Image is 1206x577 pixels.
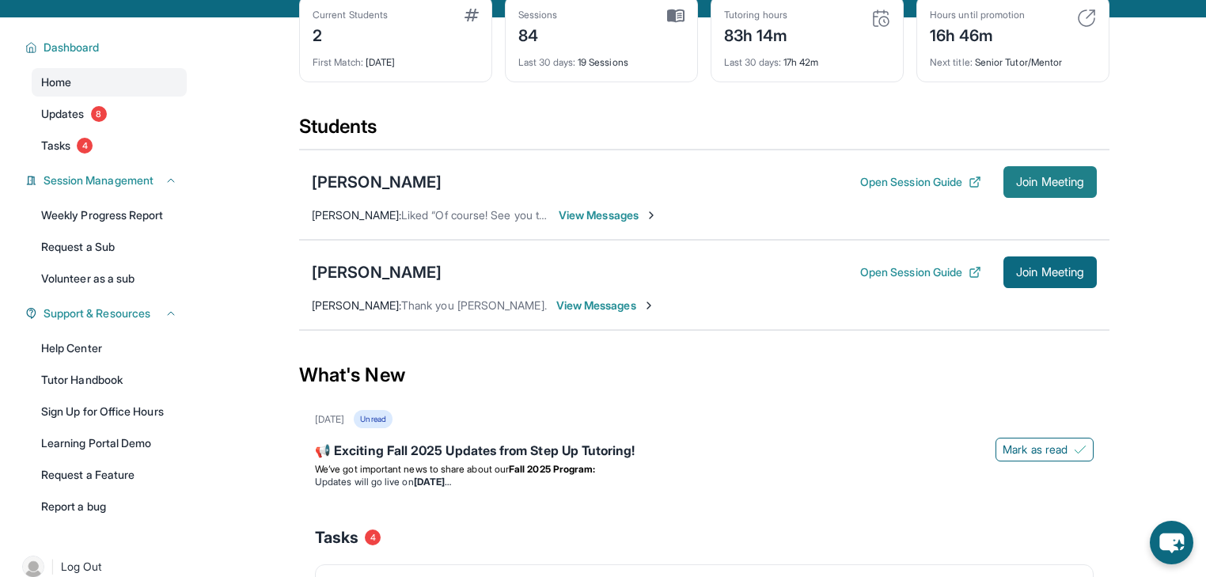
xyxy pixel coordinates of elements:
[91,106,107,122] span: 8
[354,410,392,428] div: Unread
[32,461,187,489] a: Request a Feature
[313,47,479,69] div: [DATE]
[315,413,344,426] div: [DATE]
[32,264,187,293] a: Volunteer as a sub
[41,106,85,122] span: Updates
[643,299,655,312] img: Chevron-Right
[930,9,1025,21] div: Hours until promotion
[518,9,558,21] div: Sessions
[313,21,388,47] div: 2
[41,74,71,90] span: Home
[930,47,1096,69] div: Senior Tutor/Mentor
[44,40,100,55] span: Dashboard
[871,9,890,28] img: card
[315,441,1094,463] div: 📢 Exciting Fall 2025 Updates from Step Up Tutoring!
[724,21,788,47] div: 83h 14m
[32,366,187,394] a: Tutor Handbook
[315,463,509,475] span: We’ve got important news to share about our
[299,340,1109,410] div: What's New
[32,131,187,160] a: Tasks4
[401,208,581,222] span: Liked “Of course! See you then. 😊”
[315,526,358,549] span: Tasks
[37,306,177,321] button: Support & Resources
[414,476,451,488] strong: [DATE]
[32,100,187,128] a: Updates8
[44,173,154,188] span: Session Management
[518,47,685,69] div: 19 Sessions
[465,9,479,21] img: card
[724,9,788,21] div: Tutoring hours
[860,174,981,190] button: Open Session Guide
[61,559,102,575] span: Log Out
[32,397,187,426] a: Sign Up for Office Hours
[518,56,575,68] span: Last 30 days :
[37,40,177,55] button: Dashboard
[312,261,442,283] div: [PERSON_NAME]
[32,201,187,230] a: Weekly Progress Report
[518,21,558,47] div: 84
[365,530,381,545] span: 4
[1003,442,1068,457] span: Mark as read
[32,492,187,521] a: Report a bug
[645,209,658,222] img: Chevron-Right
[313,9,388,21] div: Current Students
[930,56,973,68] span: Next title :
[32,68,187,97] a: Home
[313,56,363,68] span: First Match :
[724,47,890,69] div: 17h 42m
[32,429,187,457] a: Learning Portal Demo
[556,298,655,313] span: View Messages
[1003,256,1097,288] button: Join Meeting
[315,476,1094,488] li: Updates will go live on
[312,208,401,222] span: [PERSON_NAME] :
[401,298,547,312] span: Thank you [PERSON_NAME].
[1003,166,1097,198] button: Join Meeting
[860,264,981,280] button: Open Session Guide
[1016,177,1084,187] span: Join Meeting
[930,21,1025,47] div: 16h 46m
[1150,521,1193,564] button: chat-button
[1074,443,1087,456] img: Mark as read
[559,207,658,223] span: View Messages
[312,171,442,193] div: [PERSON_NAME]
[509,463,595,475] strong: Fall 2025 Program:
[51,557,55,576] span: |
[299,114,1109,149] div: Students
[44,306,150,321] span: Support & Resources
[41,138,70,154] span: Tasks
[996,438,1094,461] button: Mark as read
[1016,268,1084,277] span: Join Meeting
[37,173,177,188] button: Session Management
[1077,9,1096,28] img: card
[667,9,685,23] img: card
[32,334,187,363] a: Help Center
[32,233,187,261] a: Request a Sub
[77,138,93,154] span: 4
[724,56,781,68] span: Last 30 days :
[312,298,401,312] span: [PERSON_NAME] :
